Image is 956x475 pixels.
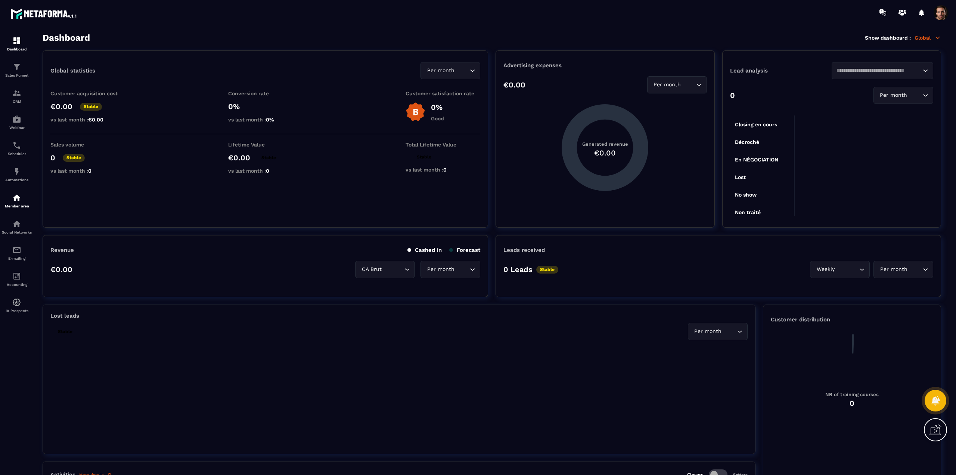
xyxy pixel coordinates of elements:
p: vs last month : [406,167,480,173]
span: Per month [878,265,909,274]
p: Lifetime Value [228,142,303,148]
p: Social Networks [2,230,32,234]
div: Search for option [873,87,933,104]
span: 0 [88,168,91,174]
a: emailemailE-mailing [2,240,32,266]
span: €0.00 [88,117,103,123]
p: Sales volume [50,142,125,148]
p: Show dashboard : [865,35,911,41]
div: Search for option [647,76,707,93]
tspan: Lost [735,174,746,180]
input: Search for option [683,81,695,89]
p: Stable [413,153,435,161]
p: IA Prospects [2,309,32,313]
input: Search for option [383,265,403,274]
p: CRM [2,99,32,104]
img: formation [12,36,21,45]
p: €0.00 [228,153,250,162]
input: Search for option [456,67,468,75]
span: Per month [425,67,456,75]
p: Stable [258,154,280,162]
p: vs last month : [50,117,125,123]
a: formationformationDashboard [2,31,32,57]
p: 0% [431,103,444,112]
div: Search for option [873,261,933,278]
tspan: No show [735,192,757,198]
img: automations [12,115,21,124]
img: automations [12,193,21,202]
span: Per month [693,327,723,336]
p: 0 [730,91,735,100]
img: scheduler [12,141,21,150]
input: Search for option [723,327,735,336]
p: €0.00 [50,102,72,111]
a: formationformationSales Funnel [2,57,32,83]
a: automationsautomationsAutomations [2,161,32,188]
p: Advertising expenses [503,62,707,69]
p: E-mailing [2,256,32,260]
span: 0% [266,117,274,123]
p: Stable [80,103,102,111]
span: 0 [443,167,447,173]
p: Stable [54,328,76,336]
a: automationsautomationsWebinar [2,109,32,135]
p: 0 [50,153,55,162]
p: €0.00 [503,80,525,89]
p: Customer distribution [771,316,933,323]
tspan: Non traité [735,209,761,215]
input: Search for option [909,265,921,274]
p: Dashboard [2,47,32,51]
a: social-networksocial-networkSocial Networks [2,214,32,240]
div: Search for option [355,261,415,278]
p: Forecast [449,247,480,253]
p: Accounting [2,283,32,287]
p: vs last month : [228,168,303,174]
a: schedulerschedulerScheduler [2,135,32,161]
p: €0.00 [50,265,72,274]
input: Search for option [456,265,468,274]
p: Global [915,34,941,41]
p: 0 Leads [503,265,533,274]
input: Search for option [836,67,921,75]
img: formation [12,62,21,71]
p: Customer acquisition cost [50,90,125,96]
input: Search for option [909,91,921,99]
p: Cashed in [407,247,442,253]
p: Stable [536,266,558,274]
img: accountant [12,272,21,281]
img: automations [12,298,21,307]
p: Scheduler [2,152,32,156]
p: 0% [228,102,303,111]
div: Search for option [420,261,480,278]
p: Lost leads [50,312,79,319]
p: Automations [2,178,32,182]
a: automationsautomationsMember area [2,188,32,214]
img: logo [10,7,78,20]
p: Stable [63,154,85,162]
span: 0 [266,168,269,174]
p: Customer satisfaction rate [406,90,480,96]
span: Per month [652,81,683,89]
p: vs last month : [228,117,303,123]
p: vs last month : [50,168,125,174]
a: formationformationCRM [2,83,32,109]
input: Search for option [836,265,857,274]
img: email [12,246,21,255]
p: Total Lifetime Value [406,142,480,148]
p: Member area [2,204,32,208]
p: Webinar [2,126,32,130]
p: Good [431,115,444,121]
span: CA Brut [360,265,383,274]
span: Per month [425,265,456,274]
img: formation [12,89,21,98]
div: Search for option [420,62,480,79]
tspan: En NÉGOCIATION [735,157,778,163]
img: social-network [12,219,21,228]
a: accountantaccountantAccounting [2,266,32,292]
span: Per month [878,91,909,99]
p: Sales Funnel [2,73,32,77]
p: Conversion rate [228,90,303,96]
tspan: Décroché [735,139,759,145]
p: Revenue [50,247,74,253]
img: automations [12,167,21,176]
